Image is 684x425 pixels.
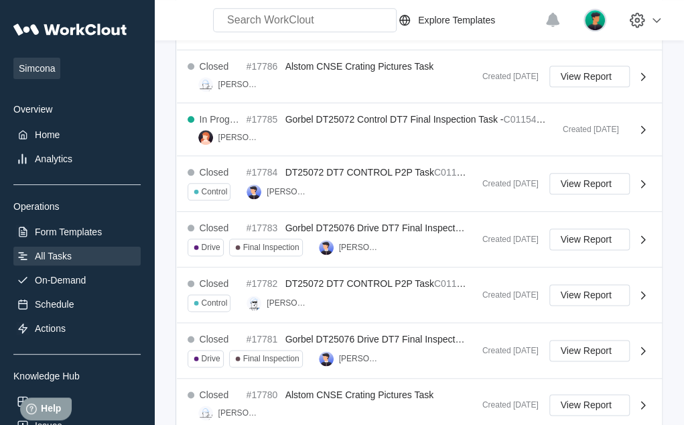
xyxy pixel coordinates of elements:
div: [PERSON_NAME] [339,354,381,363]
button: View Report [549,173,630,194]
img: user-5.png [319,240,334,255]
div: Created [DATE] [472,179,539,188]
div: Home [35,129,60,140]
div: Created [DATE] [472,235,539,244]
div: Created [DATE] [472,72,539,81]
a: In Progress#17785Gorbel DT25072 Control DT7 Final Inspection Task -C01154G18647[PERSON_NAME]Creat... [177,103,662,156]
span: Gorbel DT25076 Drive DT7 Final Inspection Task [285,223,490,233]
img: user-2.png [198,130,213,145]
img: clout-09.png [198,77,213,92]
div: Explore Templates [418,15,495,25]
a: Form Templates [13,223,141,241]
div: #17780 [247,389,280,400]
a: Actions [13,319,141,338]
a: Closed#17783Gorbel DT25076 Drive DT7 Final Inspection TaskDriveFinal Inspection[PERSON_NAME]Creat... [177,212,662,267]
span: Gorbel DT25072 Control DT7 Final Inspection Task - [285,114,504,125]
mark: C01157 [434,278,467,289]
div: Final Inspection [243,354,299,363]
div: #17785 [247,114,280,125]
div: Schedule [35,299,74,310]
mark: C01154 [503,114,536,125]
span: View Report [561,72,612,81]
div: Control [202,298,228,308]
a: All Tasks [13,247,141,265]
div: Drive [202,243,220,252]
a: Closed#17786Alstom CNSE Crating Pictures Task[PERSON_NAME]Created [DATE]View Report [177,50,662,103]
div: [PERSON_NAME] [267,187,308,196]
span: View Report [561,400,612,410]
mark: C01155 [434,167,467,178]
div: Created [DATE] [472,346,539,355]
span: View Report [561,346,612,355]
div: [PERSON_NAME] [218,133,260,142]
a: Explore Templates [397,12,538,28]
div: [PERSON_NAME] [218,408,260,418]
div: Closed [200,389,229,400]
div: #17783 [247,223,280,233]
button: View Report [549,66,630,87]
div: Overview [13,104,141,115]
div: [PERSON_NAME] [218,80,260,89]
span: Simcona [13,58,60,79]
div: Drive [202,354,220,363]
a: Schedule [13,295,141,314]
div: Closed [200,61,229,72]
div: Operations [13,201,141,212]
a: Closed#17782DT25072 DT7 CONTROL P2P TaskC01157Control[PERSON_NAME]Created [DATE]View Report [177,267,662,323]
input: Search WorkClout [213,8,397,32]
div: #17782 [247,278,280,289]
div: [PERSON_NAME] [267,298,308,308]
div: On-Demand [35,275,86,286]
div: Closed [200,334,229,345]
div: Closed [200,167,229,178]
div: All Tasks [35,251,72,261]
img: clout-09.png [198,406,213,420]
div: #17781 [247,334,280,345]
span: View Report [561,179,612,188]
div: Analytics [35,154,72,164]
a: Closed#17781Gorbel DT25076 Drive DT7 Final Inspection TaskDriveFinal Inspection[PERSON_NAME]Creat... [177,323,662,379]
span: DT25072 DT7 CONTROL P2P Task [285,278,434,289]
button: View Report [549,284,630,306]
div: Actions [35,323,66,334]
button: View Report [549,229,630,250]
div: Created [DATE] [472,400,539,410]
img: user-5.png [319,351,334,366]
a: Analytics [13,149,141,168]
div: #17786 [247,61,280,72]
div: #17784 [247,167,280,178]
button: View Report [549,340,630,361]
div: Closed [200,223,229,233]
span: Gorbel DT25076 Drive DT7 Final Inspection Task [285,334,490,345]
span: View Report [561,290,612,300]
a: Home [13,125,141,144]
span: DT25072 DT7 CONTROL P2P Task [285,167,434,178]
span: Alstom CNSE Crating Pictures Task [285,61,433,72]
span: View Report [561,235,612,244]
div: [PERSON_NAME] [339,243,381,252]
img: user-5.png [247,184,261,199]
a: Closed#17784DT25072 DT7 CONTROL P2P TaskC01155Control[PERSON_NAME]Created [DATE]View Report [177,156,662,212]
div: Knowledge Hub [13,371,141,381]
div: Control [202,187,228,196]
div: In Progress [200,114,241,125]
img: user.png [584,9,606,32]
button: View Report [549,394,630,416]
div: Created [DATE] [472,290,539,300]
a: On-Demand [13,271,141,290]
div: Created [DATE] [552,125,619,134]
div: Form Templates [35,227,102,237]
span: Alstom CNSE Crating Pictures Task [285,389,433,400]
div: Closed [200,278,229,289]
div: Final Inspection [243,243,299,252]
img: clout-01.png [247,296,261,310]
a: Assets [13,392,141,411]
